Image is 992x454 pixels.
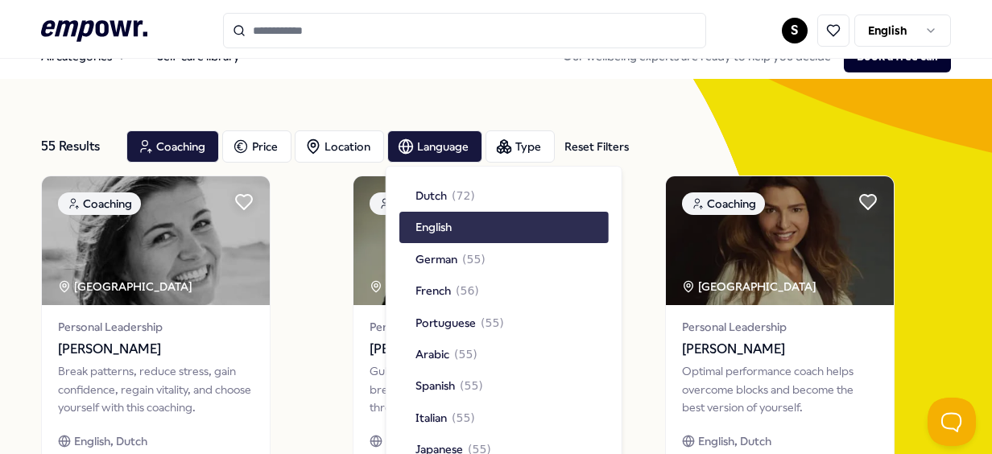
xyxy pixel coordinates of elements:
[454,345,477,363] span: ( 55 )
[370,362,565,416] div: Guidance in personal leadership to break patterns and achieve goals through awareness and action.
[58,339,254,360] span: [PERSON_NAME]
[452,409,475,427] span: ( 55 )
[370,278,538,295] div: NL [GEOGRAPHIC_DATA] + 1
[682,192,765,215] div: Coaching
[58,278,195,295] div: [GEOGRAPHIC_DATA]
[782,18,808,43] button: S
[387,130,482,163] button: Language
[415,314,476,332] span: Portuguese
[698,432,771,450] span: English, Dutch
[58,362,254,416] div: Break patterns, reduce stress, gain confidence, regain vitality, and choose yourself with this co...
[462,250,486,268] span: ( 55 )
[223,13,706,48] input: Search for products, categories or subcategories
[415,250,457,268] span: German
[415,187,447,204] span: Dutch
[415,409,447,427] span: Italian
[370,192,453,215] div: Coaching
[682,339,878,360] span: [PERSON_NAME]
[415,282,451,299] span: French
[564,138,629,155] div: Reset Filters
[682,318,878,336] span: Personal Leadership
[58,192,141,215] div: Coaching
[42,176,270,305] img: package image
[481,314,504,332] span: ( 55 )
[682,278,819,295] div: [GEOGRAPHIC_DATA]
[486,130,555,163] button: Type
[415,377,455,394] span: Spanish
[58,318,254,336] span: Personal Leadership
[126,130,219,163] button: Coaching
[370,318,565,336] span: Personal Leadership
[682,362,878,416] div: Optimal performance coach helps overcome blocks and become the best version of yourself.
[460,377,483,394] span: ( 55 )
[456,282,479,299] span: ( 56 )
[666,176,894,305] img: package image
[295,130,384,163] button: Location
[415,218,452,236] span: English
[222,130,291,163] button: Price
[452,187,475,204] span: ( 72 )
[74,432,147,450] span: English, Dutch
[41,130,114,163] div: 55 Results
[353,176,581,305] img: package image
[928,398,976,446] iframe: Help Scout Beacon - Open
[415,345,449,363] span: Arabic
[370,339,565,360] span: [PERSON_NAME]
